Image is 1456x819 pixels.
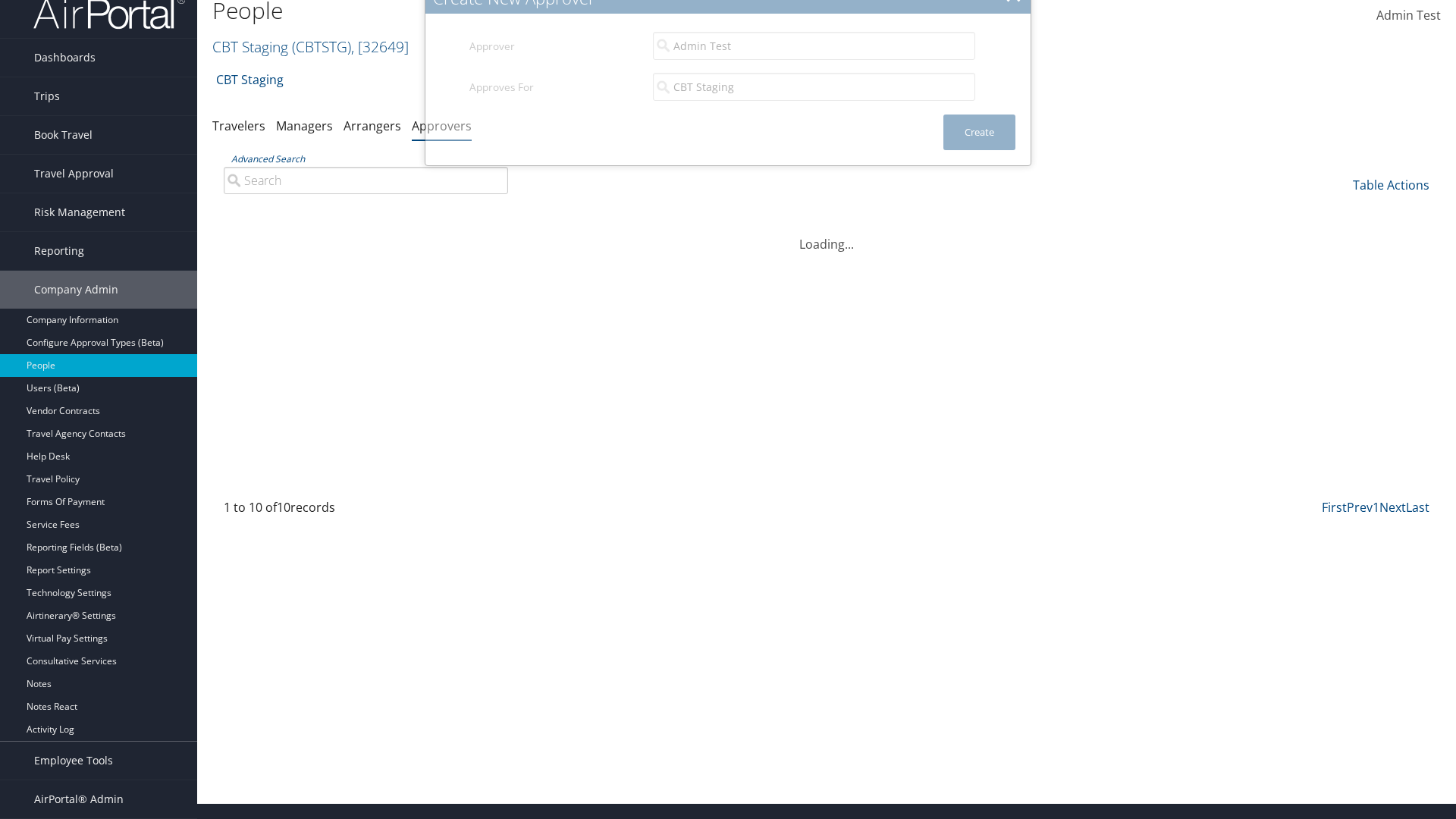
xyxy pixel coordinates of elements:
[1379,499,1406,516] a: Next
[1347,499,1373,516] a: Prev
[469,32,642,61] label: Approver
[344,118,401,134] a: Arrangers
[469,73,642,102] label: Approves For
[34,232,84,270] span: Reporting
[1373,499,1379,516] a: 1
[212,118,265,134] a: Travelers
[224,167,508,194] input: Advanced Search
[276,118,333,134] a: Managers
[943,115,1015,150] button: Create
[1322,499,1347,516] a: First
[292,36,351,57] span: ( CBTSTG )
[351,36,409,57] span: , [ 32649 ]
[34,39,96,77] span: Dashboards
[412,118,472,134] a: Approvers
[224,498,508,524] div: 1 to 10 of records
[34,780,124,818] span: AirPortal® Admin
[1376,7,1441,24] span: Admin Test
[1406,499,1429,516] a: Last
[212,36,409,57] a: CBT Staging
[231,152,305,165] a: Advanced Search
[34,271,118,309] span: Company Admin
[34,155,114,193] span: Travel Approval
[34,116,93,154] span: Book Travel
[34,193,125,231] span: Risk Management
[216,64,284,95] a: CBT Staging
[1353,177,1429,193] a: Table Actions
[277,499,290,516] span: 10
[212,217,1441,253] div: Loading...
[34,742,113,780] span: Employee Tools
[34,77,60,115] span: Trips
